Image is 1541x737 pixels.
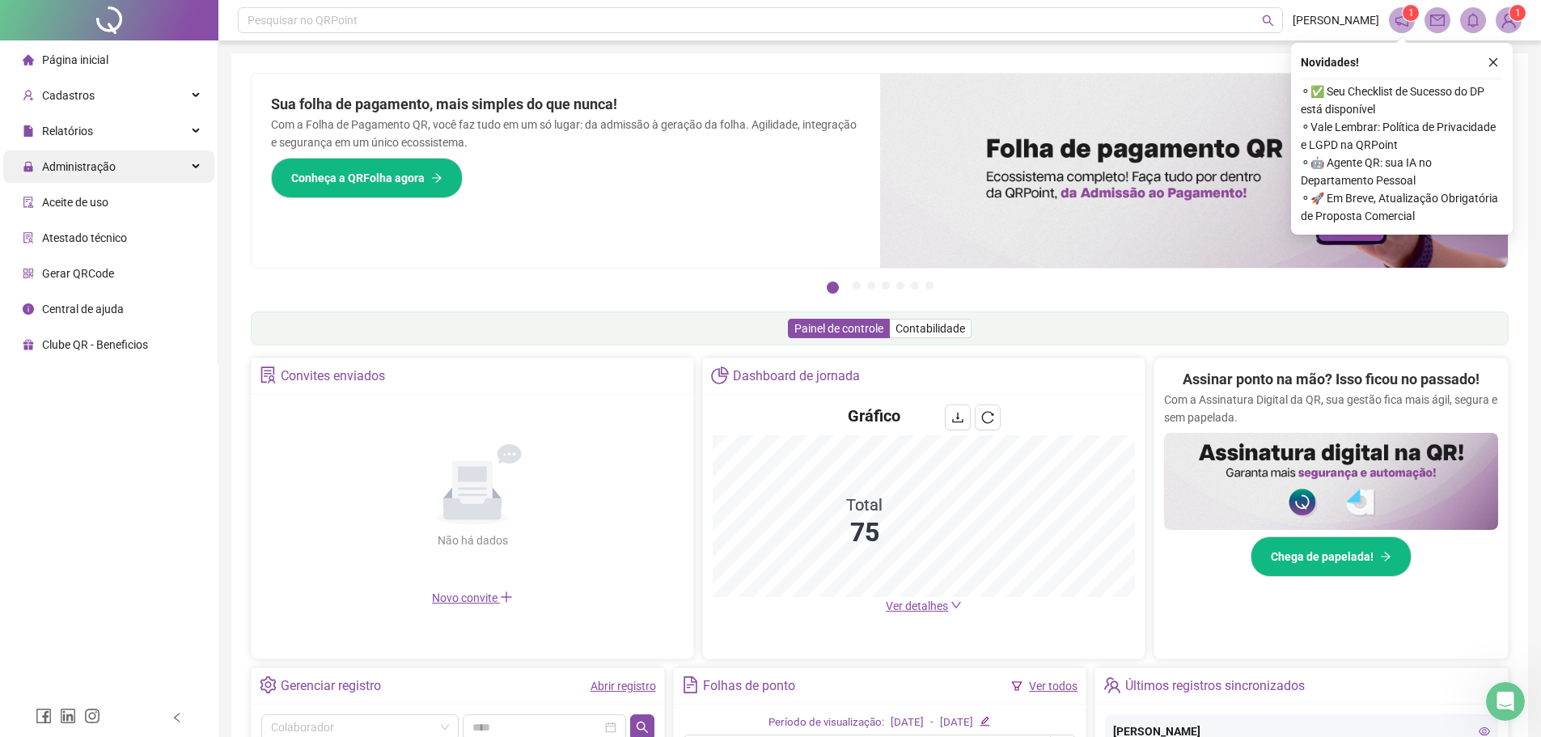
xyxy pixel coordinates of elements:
p: Com a Folha de Pagamento QR, você faz tudo em um só lugar: da admissão à geração da folha. Agilid... [271,116,861,151]
span: instagram [84,708,100,724]
div: Últimos registros sincronizados [1125,672,1305,700]
span: search [636,721,649,734]
span: filter [1011,680,1022,692]
span: Gerar QRCode [42,267,114,280]
div: Convites enviados [281,362,385,390]
img: 36901 [1497,8,1521,32]
span: Novidades ! [1301,53,1359,71]
div: Período de visualização: [768,714,884,731]
button: 7 [925,282,933,290]
span: qrcode [23,268,34,279]
button: 1 [827,282,839,294]
span: Administração [42,160,116,173]
span: eye [1479,726,1490,737]
p: Com a Assinatura Digital da QR, sua gestão fica mais ágil, segura e sem papelada. [1164,391,1498,426]
img: banner%2F02c71560-61a6-44d4-94b9-c8ab97240462.png [1164,433,1498,530]
span: close [1488,57,1499,68]
span: ⚬ Vale Lembrar: Política de Privacidade e LGPD na QRPoint [1301,118,1503,154]
span: team [1103,676,1120,693]
button: 6 [911,282,919,290]
h2: Assinar ponto na mão? Isso ficou no passado! [1183,368,1480,391]
button: Conheça a QRFolha agora [271,158,463,198]
div: [DATE] [891,714,924,731]
span: mail [1430,13,1445,28]
button: 2 [853,282,861,290]
div: Gerenciar registro [281,672,381,700]
span: ⚬ 🤖 Agente QR: sua IA no Departamento Pessoal [1301,154,1503,189]
a: Ver detalhes down [886,599,962,612]
h4: Gráfico [848,405,900,427]
span: Ver detalhes [886,599,948,612]
span: Contabilidade [895,322,965,335]
span: Página inicial [42,53,108,66]
span: download [951,411,964,424]
iframe: Intercom live chat [1486,682,1525,721]
span: bell [1466,13,1480,28]
span: Central de ajuda [42,303,124,316]
span: audit [23,197,34,208]
img: banner%2F8d14a306-6205-4263-8e5b-06e9a85ad873.png [880,74,1509,268]
span: home [23,54,34,66]
sup: 1 [1403,5,1419,21]
span: Cadastros [42,89,95,102]
span: reload [981,411,994,424]
span: Conheça a QRFolha agora [291,169,425,187]
span: arrow-right [1380,551,1391,562]
span: Painel de controle [794,322,883,335]
h2: Sua folha de pagamento, mais simples do que nunca! [271,93,861,116]
span: edit [980,716,990,726]
span: solution [260,366,277,383]
span: gift [23,339,34,350]
span: lock [23,161,34,172]
span: user-add [23,90,34,101]
span: notification [1395,13,1409,28]
span: file-text [682,676,699,693]
a: Ver todos [1029,680,1077,693]
button: 3 [867,282,875,290]
span: left [171,712,183,723]
span: plus [500,591,513,604]
button: 4 [882,282,890,290]
span: ⚬ 🚀 Em Breve, Atualização Obrigatória de Proposta Comercial [1301,189,1503,225]
span: Relatórios [42,125,93,138]
span: search [1262,15,1274,27]
span: Atestado técnico [42,231,127,244]
div: Dashboard de jornada [733,362,860,390]
div: [DATE] [940,714,973,731]
span: arrow-right [431,172,442,184]
span: setting [260,676,277,693]
span: 1 [1515,7,1521,19]
span: solution [23,232,34,244]
div: - [930,714,933,731]
button: 5 [896,282,904,290]
span: Chega de papelada! [1271,548,1374,565]
span: Aceite de uso [42,196,108,209]
span: ⚬ ✅ Seu Checklist de Sucesso do DP está disponível [1301,83,1503,118]
span: [PERSON_NAME] [1293,11,1379,29]
span: Novo convite [432,591,513,604]
span: down [950,599,962,611]
div: Não há dados [398,532,547,549]
span: pie-chart [711,366,728,383]
a: Abrir registro [591,680,656,693]
span: facebook [36,708,52,724]
sup: Atualize o seu contato no menu Meus Dados [1509,5,1526,21]
div: Folhas de ponto [703,672,795,700]
span: file [23,125,34,137]
span: Clube QR - Beneficios [42,338,148,351]
button: Chega de papelada! [1251,536,1412,577]
span: linkedin [60,708,76,724]
span: 1 [1408,7,1414,19]
span: info-circle [23,303,34,315]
